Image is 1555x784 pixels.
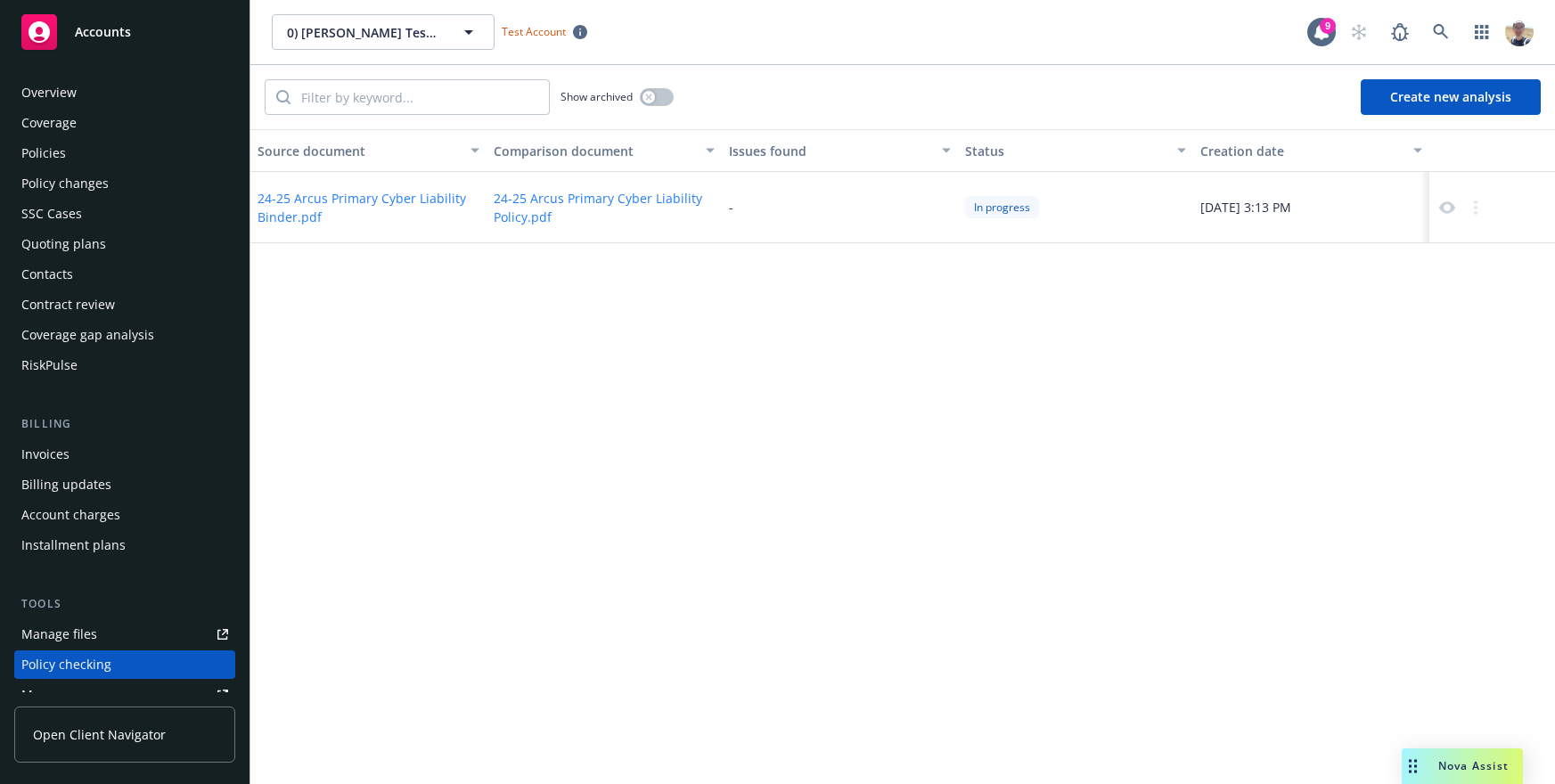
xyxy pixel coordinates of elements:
div: Account charges [21,501,120,529]
button: Create new analysis [1361,79,1541,115]
div: Policies [21,139,66,167]
div: Quoting plans [21,230,106,258]
div: Drag to move [1402,748,1424,784]
span: Accounts [75,25,131,39]
a: Policy checking [14,650,235,679]
button: Nova Assist [1402,748,1523,784]
a: Account charges [14,501,235,529]
button: Issues found [722,129,958,172]
div: Tools [14,595,235,613]
div: Creation date [1200,142,1403,160]
a: Invoices [14,440,235,469]
button: 24-25 Arcus Primary Cyber Liability Policy.pdf [494,189,716,226]
div: Manage exposures [21,681,135,709]
div: Invoices [21,440,70,469]
div: Policy checking [21,650,111,679]
a: Coverage [14,109,235,137]
a: Billing updates [14,470,235,499]
a: Manage exposures [14,681,235,709]
div: [DATE] 3:13 PM [1193,172,1429,243]
a: Search [1423,14,1459,50]
span: Open Client Navigator [33,725,166,744]
button: Creation date [1193,129,1429,172]
span: Test Account [502,24,566,39]
a: Contacts [14,260,235,289]
a: Switch app [1464,14,1500,50]
div: Manage files [21,620,97,649]
div: 9 [1320,18,1336,34]
span: Test Account [495,22,594,41]
a: Quoting plans [14,230,235,258]
a: Policies [14,139,235,167]
div: Installment plans [21,531,126,559]
div: Status [965,142,1167,160]
div: Issues found [729,142,931,160]
a: Policy changes [14,169,235,198]
a: SSC Cases [14,200,235,228]
span: 0) [PERSON_NAME] Test Account [287,23,441,42]
a: Coverage gap analysis [14,321,235,349]
div: Billing updates [21,470,111,499]
div: Billing [14,415,235,433]
div: Comparison document [494,142,696,160]
button: 0) [PERSON_NAME] Test Account [272,14,495,50]
a: Installment plans [14,531,235,559]
div: Policy changes [21,169,109,198]
a: Manage files [14,620,235,649]
a: Contract review [14,290,235,319]
div: Overview [21,78,77,107]
button: 24-25 Arcus Primary Cyber Liability Binder.pdf [258,189,479,226]
a: RiskPulse [14,351,235,380]
div: Contacts [21,260,73,289]
a: Overview [14,78,235,107]
div: Coverage [21,109,77,137]
input: Filter by keyword... [291,80,549,114]
button: Source document [250,129,487,172]
button: Comparison document [487,129,723,172]
span: Show archived [561,89,633,104]
button: Status [958,129,1194,172]
a: Start snowing [1341,14,1377,50]
div: Coverage gap analysis [21,321,154,349]
div: Contract review [21,290,115,319]
div: RiskPulse [21,351,78,380]
div: - [729,198,733,216]
svg: Search [276,90,291,104]
div: In progress [965,196,1039,218]
a: Report a Bug [1382,14,1418,50]
a: Accounts [14,7,235,57]
div: SSC Cases [21,200,82,228]
span: Nova Assist [1438,758,1509,773]
img: photo [1505,18,1534,46]
div: Source document [258,142,460,160]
